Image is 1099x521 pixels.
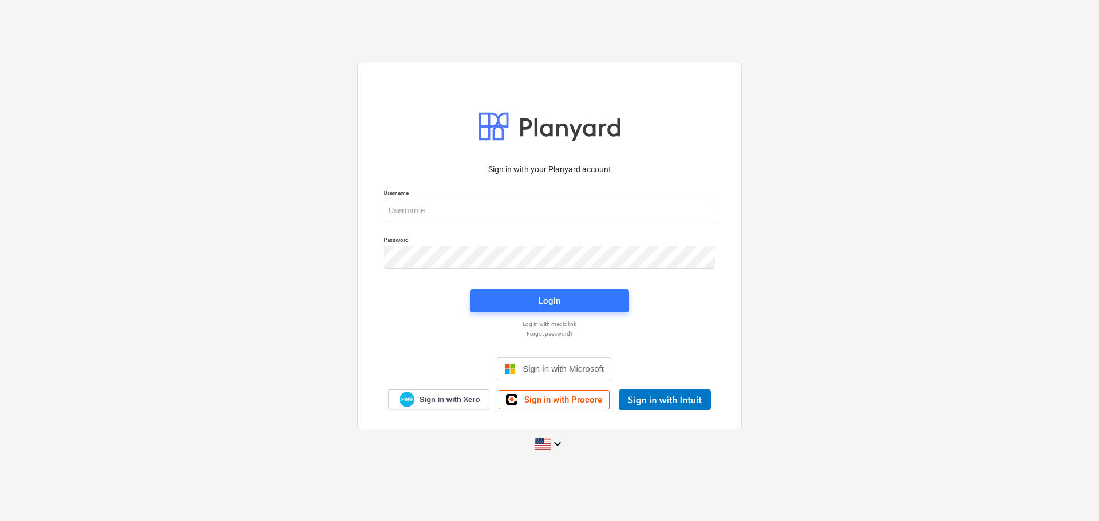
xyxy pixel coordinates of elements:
p: Password [384,236,715,246]
i: keyboard_arrow_down [551,437,564,451]
p: Username [384,189,715,199]
span: Sign in with Xero [420,395,480,405]
img: Microsoft logo [504,363,516,375]
span: Sign in with Procore [524,395,602,405]
input: Username [384,200,715,222]
button: Login [470,289,629,312]
a: Log in with magic link [378,320,721,328]
img: Xero logo [400,392,414,407]
div: Login [539,293,560,308]
p: Sign in with your Planyard account [384,164,715,176]
a: Sign in with Xero [388,389,490,409]
span: Sign in with Microsoft [523,364,604,373]
a: Sign in with Procore [499,390,610,409]
a: Forgot password? [378,330,721,337]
